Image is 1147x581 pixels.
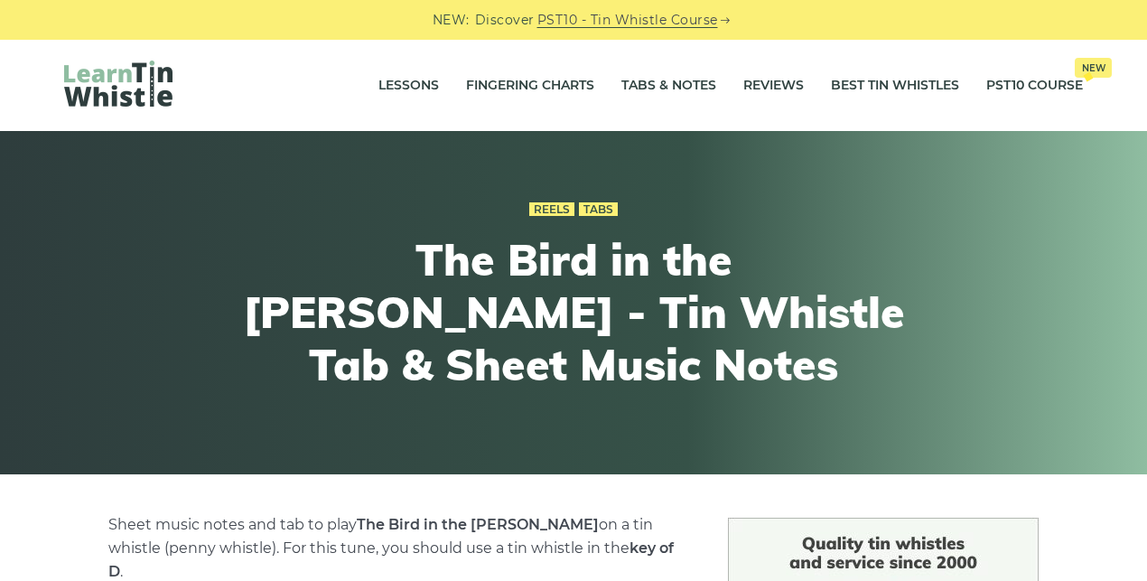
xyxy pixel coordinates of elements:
a: Reels [529,202,574,217]
a: PST10 CourseNew [986,63,1083,108]
img: LearnTinWhistle.com [64,61,173,107]
a: Tabs & Notes [621,63,716,108]
strong: The Bird in the [PERSON_NAME] [357,516,599,533]
a: Tabs [579,202,618,217]
a: Lessons [378,63,439,108]
h1: The Bird in the [PERSON_NAME] - Tin Whistle Tab & Sheet Music Notes [241,234,906,390]
a: Fingering Charts [466,63,594,108]
a: Reviews [743,63,804,108]
a: Best Tin Whistles [831,63,959,108]
span: New [1075,58,1112,78]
